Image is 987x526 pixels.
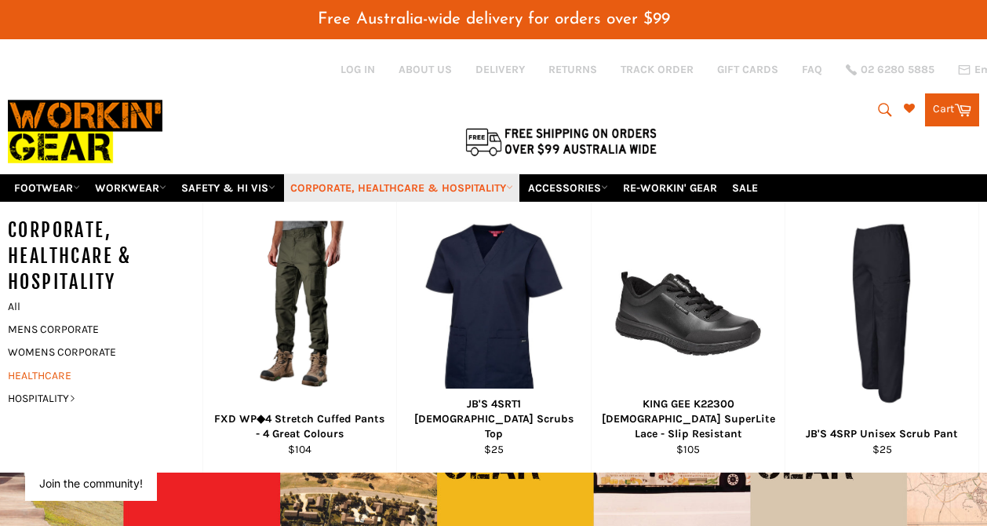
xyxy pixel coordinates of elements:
img: Workin Gear leaders in Workwear, Safety Boots, PPE, Uniforms. Australia's No.1 in Workwear [8,89,162,174]
a: RETURNS [548,62,597,77]
a: SALE [726,174,764,202]
span: 02 6280 5885 [861,64,934,75]
a: RE-WORKIN' GEAR [617,174,723,202]
a: JB'S 4SRT1 Ladies Scrubs Top - Workin' Gear JB'S 4SRT1 [DEMOGRAPHIC_DATA] Scrubs Top $25 [396,202,591,473]
a: FAQ [802,62,822,77]
a: ABOUT US [399,62,452,77]
img: KING GEE K22300 Ladies SuperLite Lace - Workin Gear [611,268,766,360]
img: Flat $9.95 shipping Australia wide [463,125,659,158]
div: FXD WP◆4 Stretch Cuffed Pants - 4 Great Colours [213,411,387,442]
a: FXD WP◆4 Stretch Cuffed Pants - 4 Great Colours - Workin' Gear FXD WP◆4 Stretch Cuffed Pants - 4 ... [202,202,397,473]
a: JB'S 4SRP Unisex Scrub Pant - Workin' Gear JB'S 4SRP Unisex Scrub Pant $25 [785,202,979,473]
div: KING GEE K22300 [DEMOGRAPHIC_DATA] SuperLite Lace - Slip Resistant [601,396,775,442]
img: JB'S 4SRT1 Ladies Scrubs Top - Workin' Gear [418,221,569,406]
a: ACCESSORIES [522,174,614,202]
div: JB'S 4SRT1 [DEMOGRAPHIC_DATA] Scrubs Top [407,396,581,442]
a: KING GEE K22300 Ladies SuperLite Lace - Workin Gear KING GEE K22300 [DEMOGRAPHIC_DATA] SuperLite ... [591,202,785,473]
div: $104 [213,442,387,457]
a: Cart [925,93,979,126]
a: 02 6280 5885 [846,64,934,75]
div: JB'S 4SRP Unisex Scrub Pant [796,426,969,441]
a: WORKWEAR [89,174,173,202]
a: SAFETY & HI VIS [175,174,282,202]
a: TRACK ORDER [621,62,694,77]
a: CORPORATE, HEALTHCARE & HOSPITALITY [284,174,519,202]
a: GIFT CARDS [717,62,778,77]
a: FOOTWEAR [8,174,86,202]
div: $25 [796,442,969,457]
a: DELIVERY [475,62,525,77]
div: $25 [407,442,581,457]
a: Log in [341,63,375,76]
button: Join the community! [39,477,143,490]
img: FXD WP◆4 Stretch Cuffed Pants - 4 Great Colours - Workin' Gear [239,221,362,406]
img: JB'S 4SRP Unisex Scrub Pant - Workin' Gear [807,221,957,406]
span: Free Australia-wide delivery for orders over $99 [318,11,670,27]
div: $105 [601,442,775,457]
h5: CORPORATE, HEALTHCARE & HOSPITALITY [8,217,202,295]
